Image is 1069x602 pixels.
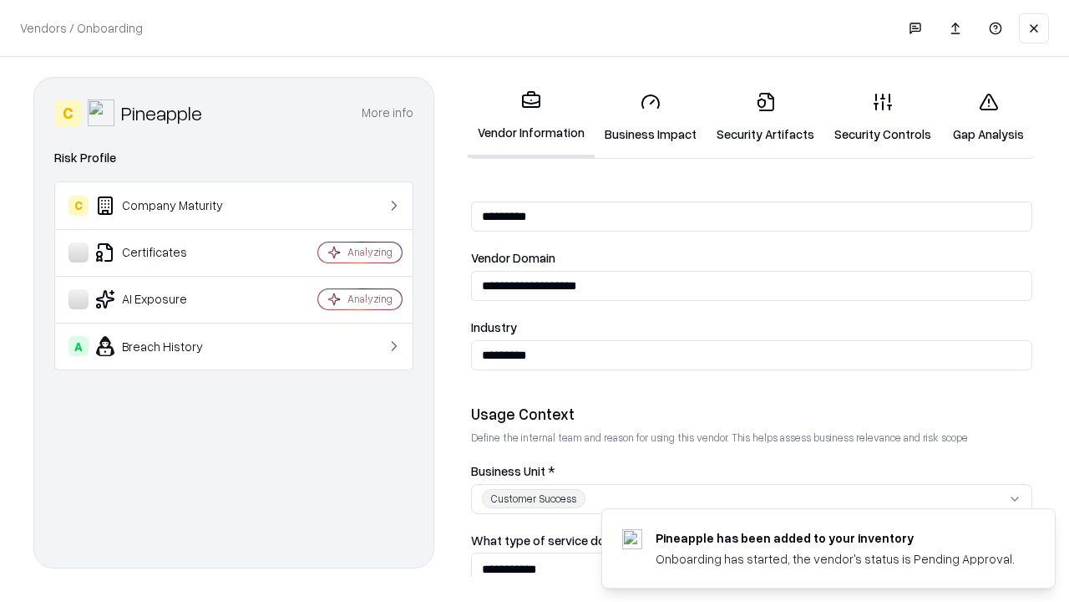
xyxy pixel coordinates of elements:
[471,465,1032,477] label: Business Unit *
[68,242,268,263] div: Certificates
[68,196,268,216] div: Company Maturity
[471,484,1032,514] button: Customer Success
[347,245,393,259] div: Analyzing
[121,99,202,126] div: Pineapple
[68,289,268,309] div: AI Exposure
[20,19,143,37] p: Vendors / Onboarding
[471,431,1032,445] p: Define the internal team and reason for using this vendor. This helps assess business relevance a...
[468,77,595,158] a: Vendor Information
[471,404,1032,424] div: Usage Context
[471,321,1032,334] label: Industry
[656,529,1015,547] div: Pineapple has been added to your inventory
[471,252,1032,264] label: Vendor Domain
[347,292,393,306] div: Analyzing
[54,148,413,168] div: Risk Profile
[54,99,81,126] div: C
[656,550,1015,568] div: Onboarding has started, the vendor's status is Pending Approval.
[68,336,89,356] div: A
[362,98,413,128] button: More info
[88,99,114,126] img: Pineapple
[622,529,642,549] img: pineappleenergy.com
[68,336,268,356] div: Breach History
[68,196,89,216] div: C
[482,489,585,508] div: Customer Success
[707,79,824,156] a: Security Artifacts
[595,79,707,156] a: Business Impact
[824,79,941,156] a: Security Controls
[941,79,1036,156] a: Gap Analysis
[471,534,1032,547] label: What type of service does the vendor provide? *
